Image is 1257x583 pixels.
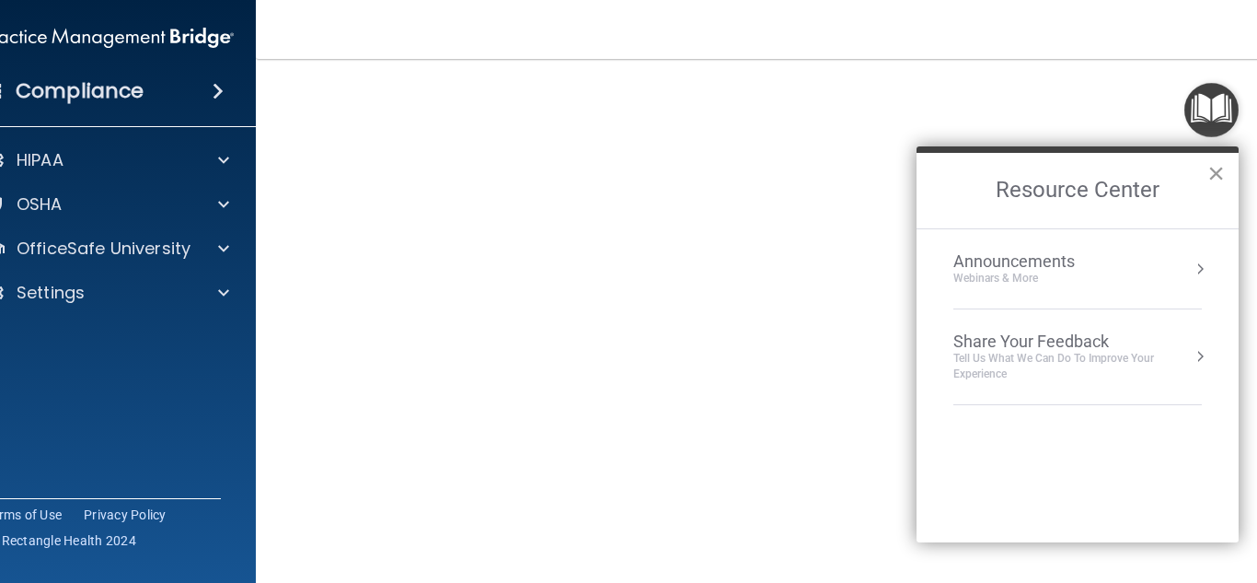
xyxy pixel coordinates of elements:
p: Settings [17,282,85,304]
a: Privacy Policy [84,506,167,524]
div: Announcements [953,251,1112,272]
button: Close [1207,158,1225,188]
p: OfficeSafe University [17,238,190,260]
div: Share Your Feedback [953,332,1202,352]
p: OSHA [17,193,63,216]
h2: Resource Center [917,153,1239,228]
button: Open Resource Center [1184,83,1239,137]
div: Resource Center [917,146,1239,542]
div: Webinars & More [953,271,1112,286]
div: Tell Us What We Can Do to Improve Your Experience [953,351,1202,382]
p: HIPAA [17,149,63,171]
h4: Compliance [16,78,144,104]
